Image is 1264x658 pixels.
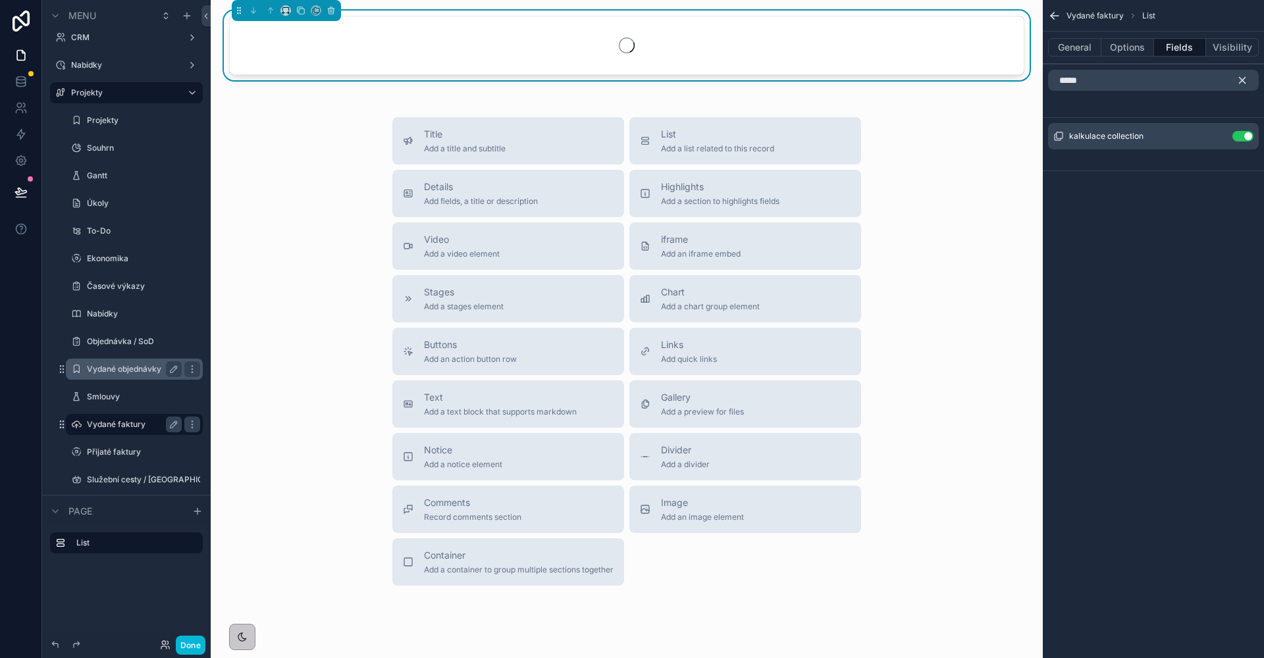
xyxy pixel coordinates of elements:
span: Add a chart group element [661,301,760,312]
span: Add a container to group multiple sections together [424,565,614,575]
label: To-Do [87,226,200,236]
label: Souhrn [87,143,200,153]
button: CommentsRecord comments section [392,486,624,533]
span: Video [424,233,500,246]
button: DividerAdd a divider [629,433,861,480]
span: Highlights [661,180,779,193]
span: iframe [661,233,741,246]
span: Image [661,496,744,509]
button: ChartAdd a chart group element [629,275,861,322]
span: Comments [424,496,521,509]
span: Add quick links [661,354,717,365]
button: NoticeAdd a notice element [392,433,624,480]
span: Add a video element [424,249,500,259]
span: Title [424,128,506,141]
button: LinksAdd quick links [629,328,861,375]
span: Buttons [424,338,517,351]
span: Add a list related to this record [661,143,774,154]
span: Details [424,180,538,193]
span: List [661,128,774,141]
button: iframeAdd an iframe embed [629,222,861,270]
label: Smlouvy [87,392,200,402]
span: Vydané faktury [1066,11,1124,21]
button: VideoAdd a video element [392,222,624,270]
span: Add a text block that supports markdown [424,407,577,417]
label: Služební cesty / [GEOGRAPHIC_DATA] jízd [87,474,200,485]
span: kalkulace collection [1069,131,1144,141]
button: ListAdd a list related to this record [629,117,861,164]
label: Vydané faktury [87,419,176,430]
span: Chart [661,286,760,299]
button: ButtonsAdd an action button row [392,328,624,375]
button: Fields [1154,38,1207,57]
label: Časové výkazy [87,281,200,291]
button: ImageAdd an image element [629,486,861,533]
button: ContainerAdd a container to group multiple sections together [392,538,624,586]
label: Úkoly [87,198,200,209]
label: Nabídky [71,60,182,70]
label: Ekonomika [87,253,200,264]
span: Add a divider [661,459,710,470]
span: Add an action button row [424,354,517,365]
button: General [1048,38,1101,57]
span: Page [68,505,92,518]
span: Add a section to highlights fields [661,196,779,207]
button: Done [176,636,205,655]
label: Vydané objednávky [87,364,176,374]
button: GalleryAdd a preview for files [629,380,861,428]
span: Container [424,549,614,562]
button: Visibility [1206,38,1259,57]
span: Menu [68,9,96,22]
span: Add an iframe embed [661,249,741,259]
label: Projekty [71,88,176,98]
label: Objednávka / SoD [87,336,200,347]
span: Add a notice element [424,459,502,470]
button: StagesAdd a stages element [392,275,624,322]
div: scrollable content [42,526,211,567]
label: Projekty [87,115,200,126]
button: Options [1101,38,1154,57]
span: Add fields, a title or description [424,196,538,207]
button: TextAdd a text block that supports markdown [392,380,624,428]
span: Record comments section [424,512,521,522]
span: Add an image element [661,512,744,522]
label: Přijaté faktury [87,447,200,457]
span: Add a stages element [424,301,504,312]
label: CRM [71,32,182,43]
label: List [76,538,192,548]
span: Add a title and subtitle [424,143,506,154]
button: TitleAdd a title and subtitle [392,117,624,164]
span: Gallery [661,391,744,404]
label: Gantt [87,170,200,181]
span: Stages [424,286,504,299]
span: Text [424,391,577,404]
span: List [1142,11,1155,21]
label: Nabídky [87,309,200,319]
span: Notice [424,443,502,457]
button: DetailsAdd fields, a title or description [392,170,624,217]
span: Add a preview for files [661,407,744,417]
span: Divider [661,443,710,457]
span: Links [661,338,717,351]
button: HighlightsAdd a section to highlights fields [629,170,861,217]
